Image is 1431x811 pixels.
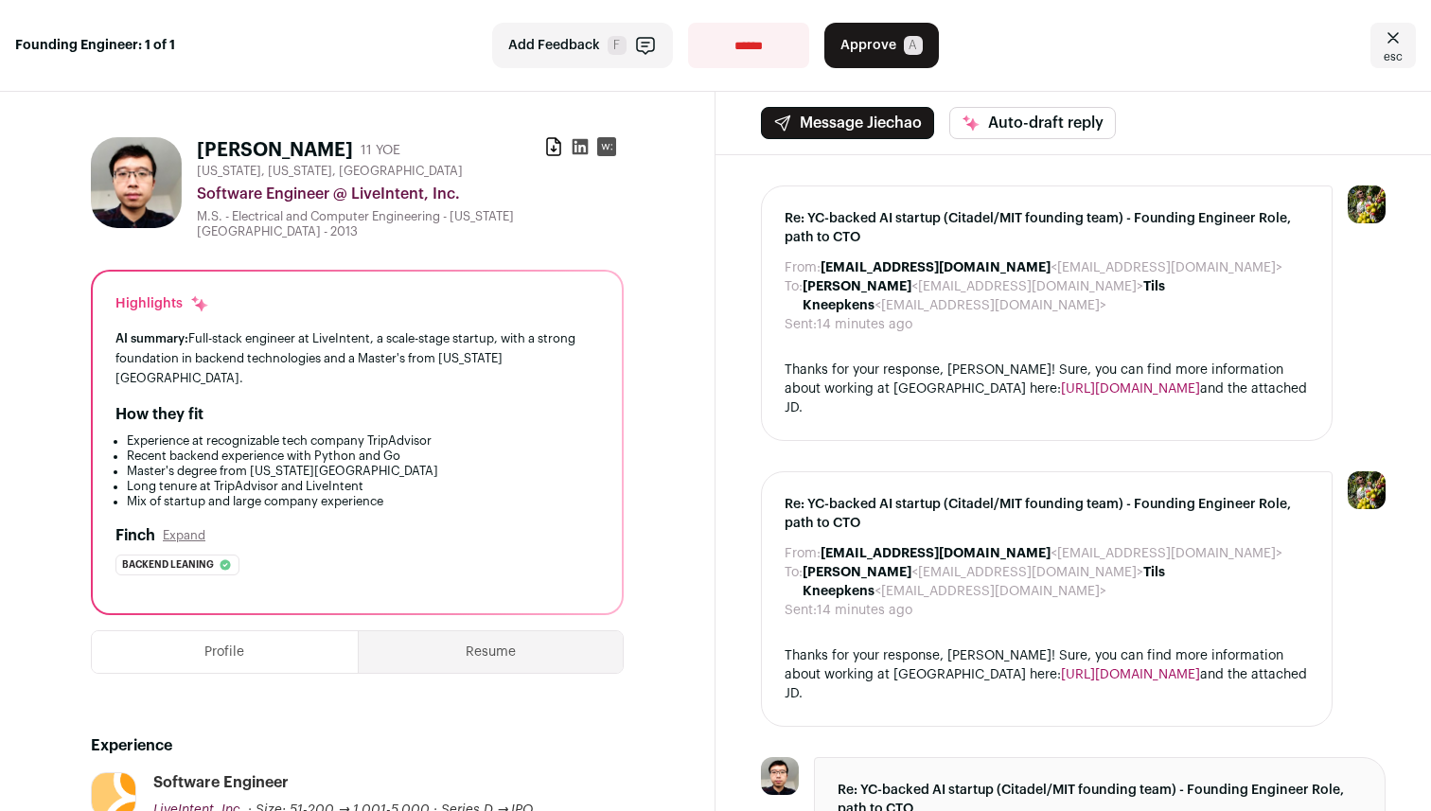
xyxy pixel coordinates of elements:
[840,36,896,55] span: Approve
[785,646,1309,703] div: Thanks for your response, [PERSON_NAME]! Sure, you can find more information about working at [GE...
[949,107,1116,139] button: Auto-draft reply
[785,361,1309,417] div: Thanks for your response, [PERSON_NAME]! Sure, you can find more information about working at [GE...
[1061,382,1200,396] a: [URL][DOMAIN_NAME]
[492,23,673,68] button: Add Feedback F
[127,449,599,464] li: Recent backend experience with Python and Go
[824,23,939,68] button: Approve A
[761,107,934,139] button: Message Jiechao
[1384,49,1403,64] span: esc
[803,277,1309,315] dd: <[EMAIL_ADDRESS][DOMAIN_NAME]> <[EMAIL_ADDRESS][DOMAIN_NAME]>
[15,36,175,55] strong: Founding Engineer: 1 of 1
[821,544,1282,563] dd: <[EMAIL_ADDRESS][DOMAIN_NAME]>
[92,631,358,673] button: Profile
[817,315,912,334] dd: 14 minutes ago
[197,209,624,239] div: M.S. - Electrical and Computer Engineering - [US_STATE][GEOGRAPHIC_DATA] - 2013
[115,294,209,313] div: Highlights
[1061,668,1200,681] a: [URL][DOMAIN_NAME]
[127,433,599,449] li: Experience at recognizable tech company TripAdvisor
[115,328,599,388] div: Full-stack engineer at LiveIntent, a scale-stage startup, with a strong foundation in backend tec...
[91,734,624,757] h2: Experience
[91,137,182,228] img: 97d4f4721b4c353f4783ab05b5e63fbbefd0428f83ae0c7f84ea6d7b135a68a8
[115,332,188,344] span: AI summary:
[508,36,600,55] span: Add Feedback
[785,277,803,315] dt: To:
[785,315,817,334] dt: Sent:
[127,464,599,479] li: Master's degree from [US_STATE][GEOGRAPHIC_DATA]
[197,183,624,205] div: Software Engineer @ LiveIntent, Inc.
[163,528,205,543] button: Expand
[127,479,599,494] li: Long tenure at TripAdvisor and LiveIntent
[803,280,911,293] b: [PERSON_NAME]
[821,261,1051,274] b: [EMAIL_ADDRESS][DOMAIN_NAME]
[785,258,821,277] dt: From:
[785,601,817,620] dt: Sent:
[359,631,624,673] button: Resume
[904,36,923,55] span: A
[153,772,289,793] div: Software Engineer
[803,563,1309,601] dd: <[EMAIL_ADDRESS][DOMAIN_NAME]> <[EMAIL_ADDRESS][DOMAIN_NAME]>
[761,757,799,795] img: 97d4f4721b4c353f4783ab05b5e63fbbefd0428f83ae0c7f84ea6d7b135a68a8
[608,36,627,55] span: F
[785,495,1309,533] span: Re: YC-backed AI startup (Citadel/MIT founding team) - Founding Engineer Role, path to CTO
[1370,23,1416,68] a: Close
[115,524,155,547] h2: Finch
[817,601,912,620] dd: 14 minutes ago
[785,563,803,601] dt: To:
[821,258,1282,277] dd: <[EMAIL_ADDRESS][DOMAIN_NAME]>
[115,403,203,426] h2: How they fit
[197,164,463,179] span: [US_STATE], [US_STATE], [GEOGRAPHIC_DATA]
[785,209,1309,247] span: Re: YC-backed AI startup (Citadel/MIT founding team) - Founding Engineer Role, path to CTO
[1348,471,1386,509] img: 6689865-medium_jpg
[122,555,214,574] span: Backend leaning
[785,544,821,563] dt: From:
[361,141,400,160] div: 11 YOE
[127,494,599,509] li: Mix of startup and large company experience
[821,547,1051,560] b: [EMAIL_ADDRESS][DOMAIN_NAME]
[197,137,353,164] h1: [PERSON_NAME]
[1348,185,1386,223] img: 6689865-medium_jpg
[803,566,911,579] b: [PERSON_NAME]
